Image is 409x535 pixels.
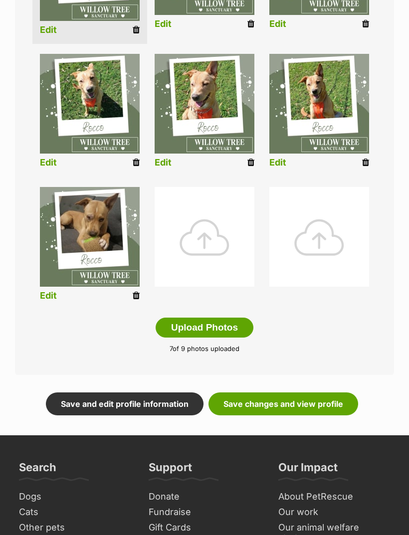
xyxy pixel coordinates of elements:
[149,460,192,480] h3: Support
[269,158,286,168] a: Edit
[46,392,204,415] a: Save and edit profile information
[278,460,338,480] h3: Our Impact
[15,505,135,520] a: Cats
[155,158,172,168] a: Edit
[208,392,358,415] a: Save changes and view profile
[269,19,286,29] a: Edit
[19,460,56,480] h3: Search
[30,344,379,354] p: of 9 photos uploaded
[40,25,57,35] a: Edit
[40,158,57,168] a: Edit
[274,489,394,505] a: About PetRescue
[15,489,135,505] a: Dogs
[40,187,140,287] img: vyf37lrfmnoykoizg1vj.jpg
[40,54,140,154] img: kxxneahrtvi0rbnwevw5.jpg
[155,54,254,154] img: hmadi3emdxcvrk0katxd.jpg
[156,318,253,338] button: Upload Photos
[155,19,172,29] a: Edit
[40,291,57,301] a: Edit
[145,505,264,520] a: Fundraise
[269,54,369,154] img: rc3notdbp9wgu5ojsvf5.jpg
[274,505,394,520] a: Our work
[145,489,264,505] a: Donate
[170,345,173,353] span: 7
